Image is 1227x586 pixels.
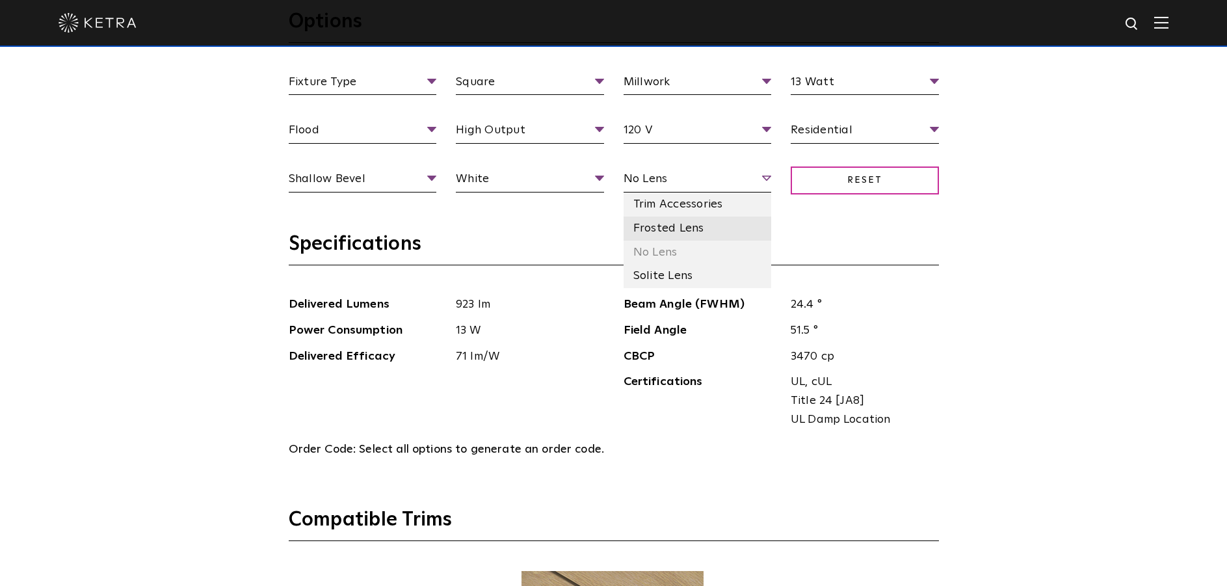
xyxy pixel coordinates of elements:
span: Power Consumption [289,321,447,340]
span: 51.5 ° [781,321,939,340]
span: Delivered Lumens [289,295,447,314]
span: Residential [791,121,939,144]
span: Beam Angle (FWHM) [624,295,782,314]
span: Delivered Efficacy [289,347,447,366]
span: White [456,170,604,193]
h3: Specifications [289,232,939,265]
span: Field Angle [624,321,782,340]
span: UL, cUL [791,373,929,392]
li: Frosted Lens [624,217,772,241]
span: Certifications [624,373,782,429]
span: 24.4 ° [781,295,939,314]
span: Square [456,73,604,96]
span: High Output [456,121,604,144]
span: 120 V [624,121,772,144]
h3: Compatible Trims [289,507,939,541]
span: 3470 cp [781,347,939,366]
li: Solite Lens [624,264,772,288]
li: No Lens [624,241,772,265]
span: 13 W [446,321,604,340]
span: 923 lm [446,295,604,314]
span: No Lens [624,170,772,193]
img: search icon [1124,16,1141,33]
span: 71 lm/W [446,347,604,366]
img: Hamburger%20Nav.svg [1154,16,1168,29]
span: Flood [289,121,437,144]
li: Trim Accessories [624,193,772,217]
span: Title 24 [JA8] [791,392,929,410]
img: ketra-logo-2019-white [59,13,137,33]
span: Order Code: [289,444,356,455]
span: CBCP [624,347,782,366]
span: UL Damp Location [791,410,929,429]
span: Fixture Type [289,73,437,96]
span: Millwork [624,73,772,96]
span: Select all options to generate an order code. [359,444,604,455]
span: 13 Watt [791,73,939,96]
span: Shallow Bevel [289,170,437,193]
span: Reset [791,166,939,194]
